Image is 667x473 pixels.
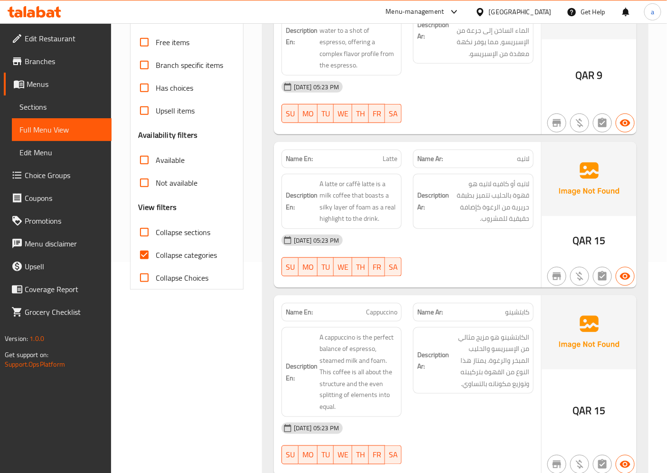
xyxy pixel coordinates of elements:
span: FR [373,260,381,274]
strong: Description En: [286,189,318,213]
button: MO [299,257,318,276]
span: QAR [573,231,592,250]
button: WE [334,104,352,123]
span: 9 [597,66,602,85]
button: FR [369,445,385,464]
button: TH [352,104,369,123]
span: 15 [594,402,605,420]
span: WE [338,260,348,274]
a: Upsell [4,255,112,278]
span: لاتيه [517,154,529,164]
button: Available [616,114,635,132]
button: FR [369,257,385,276]
span: SA [389,448,398,462]
span: Edit Menu [19,147,104,158]
span: Collapse Choices [156,272,208,284]
span: a [651,7,654,17]
span: TU [321,448,330,462]
span: TH [356,448,365,462]
strong: Description En: [286,360,318,384]
button: Purchased item [570,114,589,132]
a: Branches [4,50,112,73]
strong: Name Ar: [417,307,443,317]
span: Full Menu View [19,124,104,135]
a: Menu disclaimer [4,232,112,255]
span: [DATE] 05:23 PM [290,236,343,245]
span: FR [373,107,381,121]
a: Grocery Checklist [4,301,112,323]
span: Version: [5,332,28,345]
button: WE [334,257,352,276]
span: 1.0.0 [29,332,44,345]
span: Get support on: [5,349,48,361]
button: TU [318,445,334,464]
div: Menu-management [386,6,444,18]
a: Full Menu View [12,118,112,141]
a: Edit Menu [12,141,112,164]
span: Coverage Report [25,284,104,295]
span: SU [286,107,295,121]
span: WE [338,448,348,462]
span: A cappuccino is the perfect balance of espresso, steamed milk and foam. This coffee is all about ... [319,331,398,413]
span: MO [302,260,314,274]
strong: Name En: [286,307,313,317]
a: Choice Groups [4,164,112,187]
span: Upsell [25,261,104,272]
span: Available [156,154,185,166]
h3: View filters [138,202,177,213]
span: SU [286,260,295,274]
h3: Availability filters [138,130,197,141]
button: Not has choices [593,267,612,286]
span: Collapse categories [156,249,217,261]
span: Latte [383,154,397,164]
button: SU [282,445,299,464]
button: TU [318,104,334,123]
span: Cappuccino [366,307,397,317]
strong: Description Ar: [417,189,449,213]
button: SU [282,104,299,123]
span: QAR [573,402,592,420]
span: SA [389,260,398,274]
span: Has choices [156,82,193,94]
span: QAR [576,66,595,85]
button: MO [299,445,318,464]
a: Promotions [4,209,112,232]
img: Ae5nvW7+0k+MAAAAAElFTkSuQmCC [542,142,637,216]
button: TH [352,445,369,464]
span: Branches [25,56,104,67]
img: Ae5nvW7+0k+MAAAAAElFTkSuQmCC [542,295,637,369]
strong: Name Ar: [417,154,443,164]
strong: Description Ar: [417,349,449,372]
span: WE [338,107,348,121]
span: TU [321,260,330,274]
span: TH [356,260,365,274]
a: Edit Restaurant [4,27,112,50]
span: A latte or caffè latte is a milk coffee that boasts a silky layer of foam as a real highlight to ... [319,178,398,225]
span: Choice Groups [25,170,104,181]
button: Not branch specific item [547,114,566,132]
span: TH [356,107,365,121]
button: Not has choices [593,114,612,132]
a: Coupons [4,187,112,209]
a: Sections [12,95,112,118]
button: Available [616,267,635,286]
button: SA [385,445,402,464]
button: TU [318,257,334,276]
span: Edit Restaurant [25,33,104,44]
div: [GEOGRAPHIC_DATA] [489,7,552,17]
strong: Description En: [286,25,318,48]
a: Support.OpsPlatform [5,358,65,370]
span: كابتشينو [505,307,529,317]
span: An Americano is a coffee drink made by adding hot water to a shot of espresso, offering a complex... [319,1,398,71]
span: Sections [19,101,104,113]
strong: Name En: [286,154,313,164]
span: [DATE] 05:23 PM [290,424,343,433]
span: SU [286,448,295,462]
span: الكابتشينو هو مزيج مثالي من الإسبريسو والحليب المبخر والرغوة. يمتاز هذا النوع من القهوة بتركيبته ... [451,331,529,390]
span: [DATE] 05:23 PM [290,83,343,92]
a: Coverage Report [4,278,112,301]
span: MO [302,107,314,121]
span: MO [302,448,314,462]
span: Collapse sections [156,227,210,238]
span: Not available [156,177,197,189]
